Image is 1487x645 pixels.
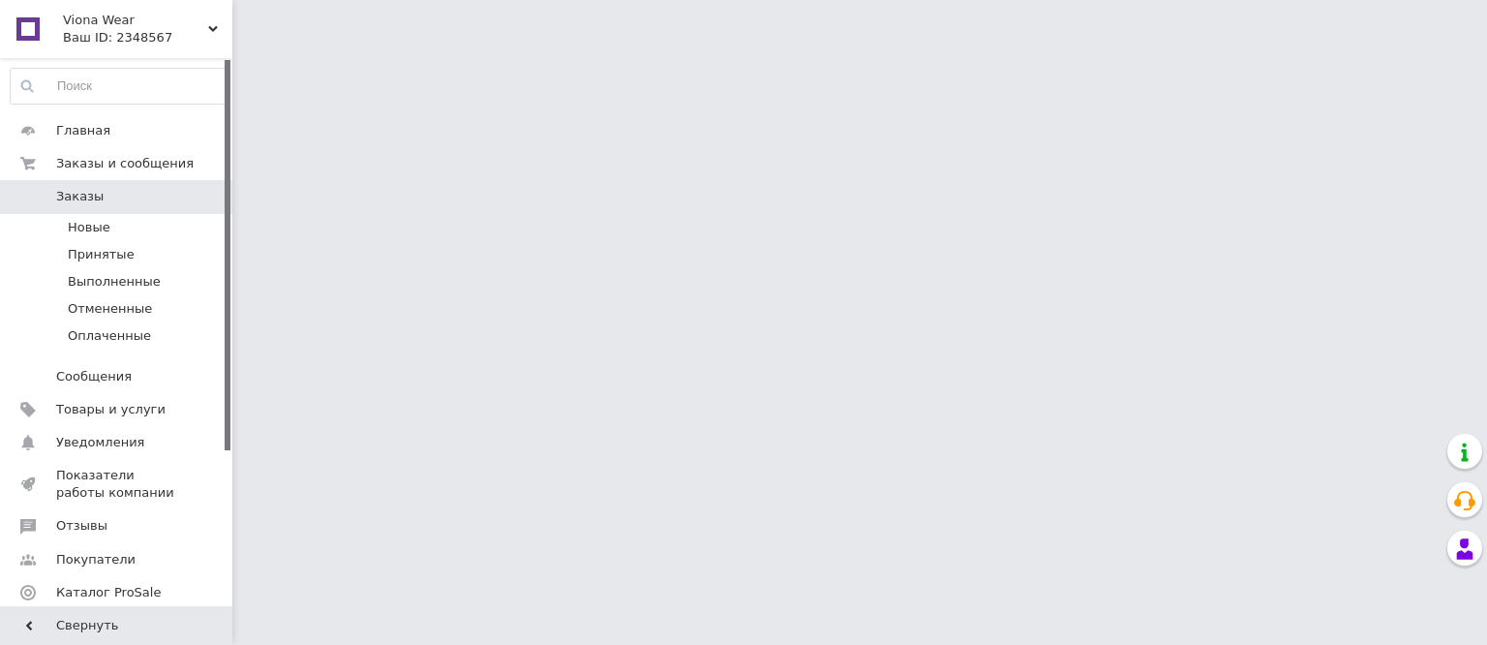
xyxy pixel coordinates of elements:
[11,69,228,104] input: Поиск
[56,434,144,451] span: Уведомления
[56,155,194,172] span: Заказы и сообщения
[56,551,136,568] span: Покупатели
[63,29,232,46] div: Ваш ID: 2348567
[56,401,166,418] span: Товары и услуги
[68,300,152,318] span: Отмененные
[68,327,151,345] span: Оплаченные
[56,122,110,139] span: Главная
[68,219,110,236] span: Новые
[56,584,161,601] span: Каталог ProSale
[56,467,179,502] span: Показатели работы компании
[68,246,135,263] span: Принятые
[56,188,104,205] span: Заказы
[68,273,161,291] span: Выполненные
[56,368,132,385] span: Сообщения
[56,517,107,535] span: Отзывы
[63,12,208,29] span: Viona Wear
